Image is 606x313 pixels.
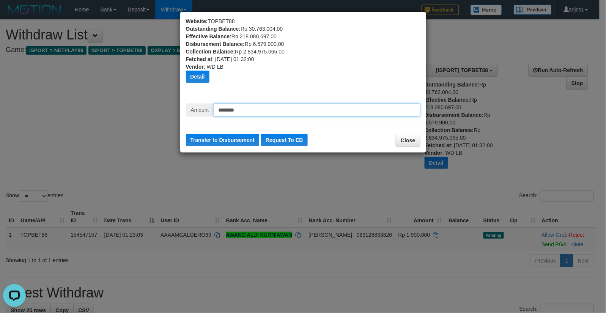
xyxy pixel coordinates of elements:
[186,33,232,39] b: Effective Balance:
[186,41,245,47] b: Disbursement Balance:
[186,17,420,104] div: TOPBET88 Rp 30.763.004,00 Rp 218.080.697,00 Rp 6.579.900,00 Rp 2.834.975.065,00 : [DATE] 01:32:00...
[186,134,260,146] button: Transfer to Disbursement
[186,71,209,83] button: Detail
[186,104,214,116] span: Amount
[186,56,212,62] b: Fetched at
[186,49,235,55] b: Collection Balance:
[186,64,204,70] b: Vendor
[3,3,26,26] button: Open LiveChat chat widget
[186,18,208,24] b: Website:
[261,134,308,146] button: Request To EB
[396,134,420,147] button: Close
[186,26,241,32] b: Outstanding Balance:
